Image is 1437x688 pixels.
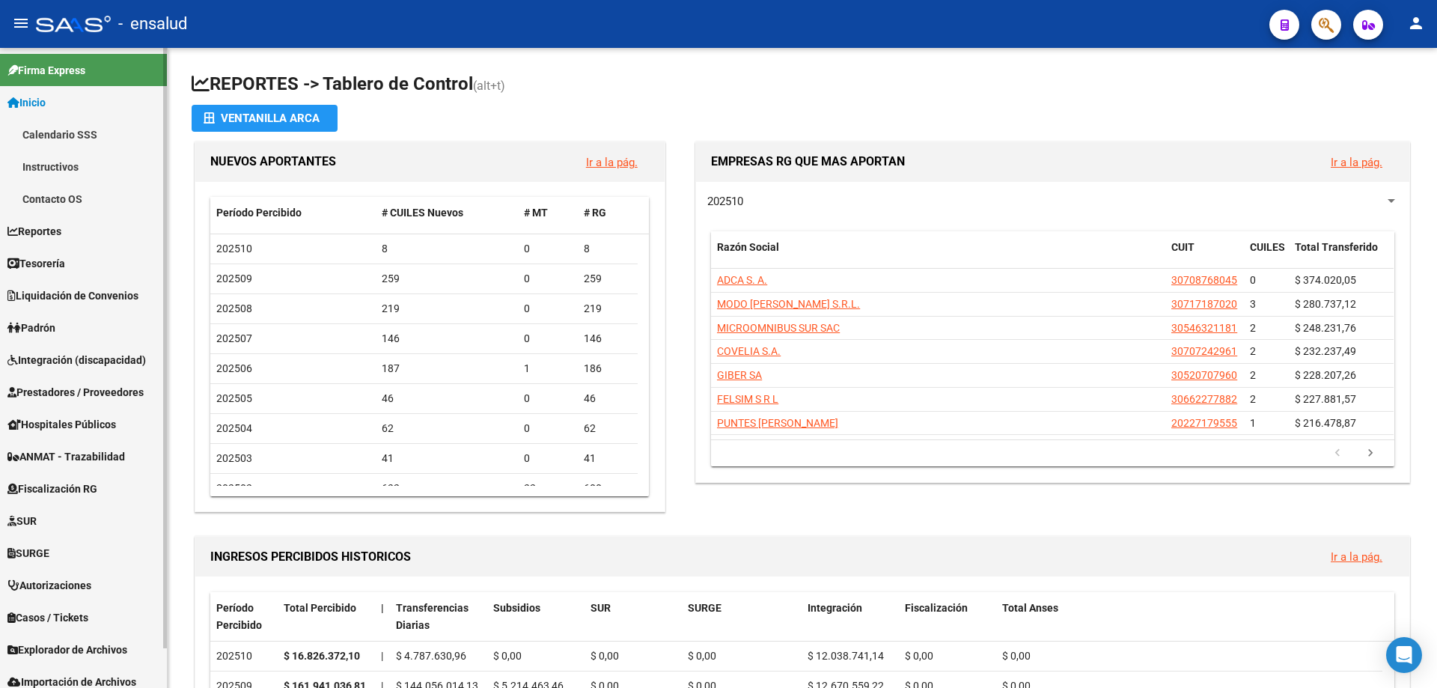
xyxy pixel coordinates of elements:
div: 202510 [216,648,272,665]
span: # RG [584,207,606,219]
datatable-header-cell: Período Percibido [210,197,376,229]
span: $ 228.207,26 [1295,369,1356,381]
span: $ 0,00 [591,650,619,662]
datatable-header-cell: Total Percibido [278,592,375,642]
span: 2 [1250,393,1256,405]
div: Open Intercom Messenger [1386,637,1422,673]
span: ADCA S. A. [717,274,767,286]
span: Total Transferido [1295,241,1378,253]
span: $ 232.237,49 [1295,345,1356,357]
span: Razón Social [717,241,779,253]
span: 202505 [216,392,252,404]
div: 187 [382,360,513,377]
span: $ 216.478,87 [1295,417,1356,429]
a: Ir a la pág. [1331,156,1382,169]
span: SURGE [688,602,721,614]
div: 219 [382,300,513,317]
span: - ensalud [118,7,187,40]
div: 8 [382,240,513,258]
div: 0 [524,300,572,317]
div: 41 [382,450,513,467]
span: 202502 [216,482,252,494]
datatable-header-cell: SUR [585,592,682,642]
span: Prestadores / Proveedores [7,384,144,401]
div: 0 [524,450,572,467]
span: 202510 [216,243,252,255]
span: Fiscalización [905,602,968,614]
div: 62 [382,420,513,437]
span: 202510 [707,195,743,208]
a: go to previous page [1323,445,1352,462]
span: Padrón [7,320,55,336]
span: 2 [1250,369,1256,381]
span: SUR [591,602,611,614]
span: MODO [PERSON_NAME] S.R.L. [717,298,860,310]
span: MICROOMNIBUS SUR SAC [717,322,840,334]
div: 146 [584,330,632,347]
span: 202506 [216,362,252,374]
span: Total Anses [1002,602,1058,614]
datatable-header-cell: Total Anses [996,592,1382,642]
datatable-header-cell: | [375,592,390,642]
span: $ 227.881,57 [1295,393,1356,405]
span: $ 0,00 [688,650,716,662]
span: Firma Express [7,62,85,79]
span: Casos / Tickets [7,609,88,626]
div: 46 [382,390,513,407]
datatable-header-cell: SURGE [682,592,802,642]
button: Ir a la pág. [574,148,650,176]
datatable-header-cell: Transferencias Diarias [390,592,487,642]
span: COVELIA S.A. [717,345,781,357]
datatable-header-cell: Integración [802,592,899,642]
span: 0 [1250,274,1256,286]
span: 202508 [216,302,252,314]
span: Liquidación de Convenios [7,287,138,304]
span: 1 [1250,417,1256,429]
span: Autorizaciones [7,577,91,594]
datatable-header-cell: Razón Social [711,231,1165,281]
div: 62 [584,420,632,437]
datatable-header-cell: Subsidios [487,592,585,642]
div: 259 [382,270,513,287]
span: 20227179555 [1171,417,1237,429]
span: $ 0,00 [905,650,933,662]
div: 0 [524,420,572,437]
div: 0 [524,330,572,347]
div: 259 [584,270,632,287]
button: Ventanilla ARCA [192,105,338,132]
datatable-header-cell: Período Percibido [210,592,278,642]
span: Tesorería [7,255,65,272]
span: $ 248.231,76 [1295,322,1356,334]
span: # MT [524,207,548,219]
div: 8 [584,240,632,258]
span: SURGE [7,545,49,561]
datatable-header-cell: # RG [578,197,638,229]
span: SUR [7,513,37,529]
div: 186 [584,360,632,377]
span: 2 [1250,345,1256,357]
span: Reportes [7,223,61,240]
datatable-header-cell: CUIT [1165,231,1244,281]
span: NUEVOS APORTANTES [210,154,336,168]
span: | [381,602,384,614]
span: 30546321181 [1171,322,1237,334]
span: Integración [808,602,862,614]
span: 30717187020 [1171,298,1237,310]
a: Ir a la pág. [586,156,638,169]
span: 30707242961 [1171,345,1237,357]
div: 0 [524,240,572,258]
div: Ventanilla ARCA [204,105,326,132]
div: 46 [584,390,632,407]
h1: REPORTES -> Tablero de Control [192,72,1413,98]
div: 600 [584,480,632,497]
mat-icon: person [1407,14,1425,32]
datatable-header-cell: Total Transferido [1289,231,1394,281]
span: EMPRESAS RG QUE MAS APORTAN [711,154,905,168]
span: Transferencias Diarias [396,602,469,631]
button: Ir a la pág. [1319,543,1394,570]
span: Integración (discapacidad) [7,352,146,368]
span: $ 280.737,12 [1295,298,1356,310]
span: 2 [1250,322,1256,334]
span: FELSIM S R L [717,393,778,405]
div: 41 [584,450,632,467]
